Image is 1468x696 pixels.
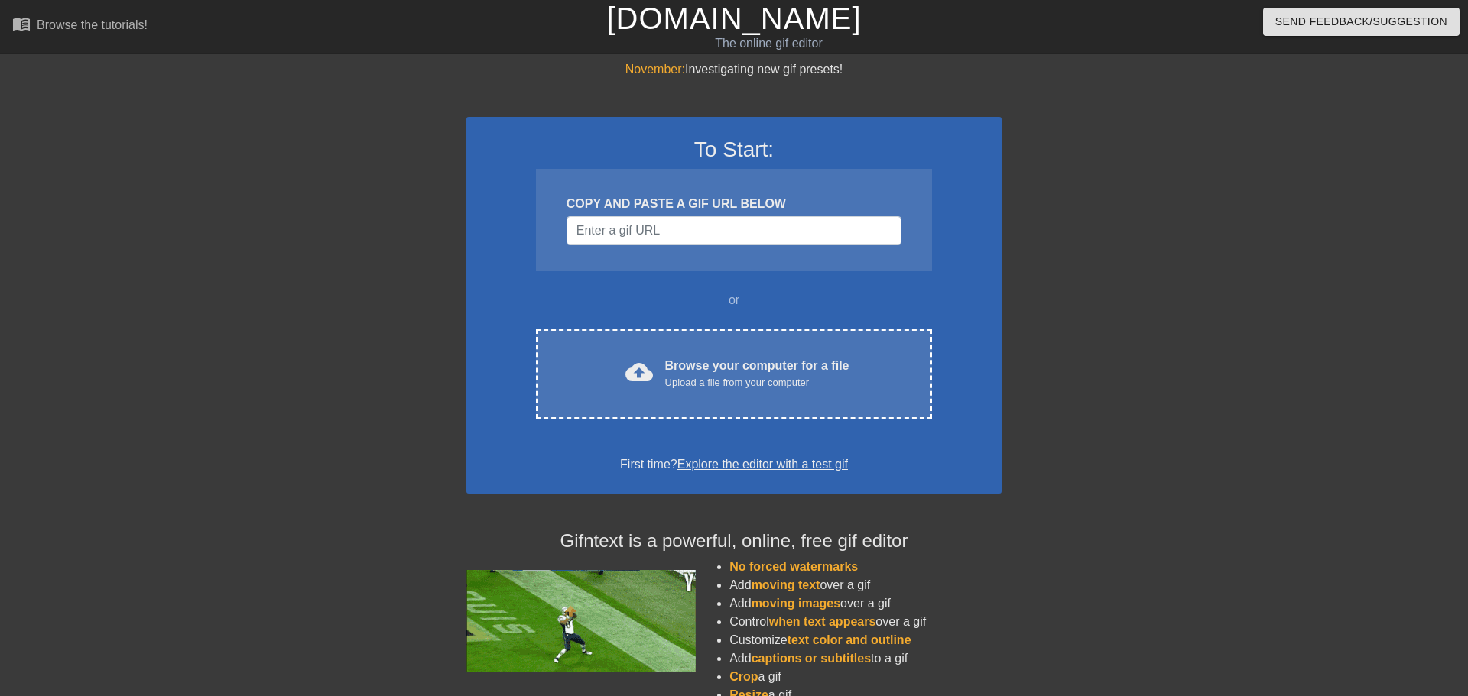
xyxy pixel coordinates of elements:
[567,195,901,213] div: COPY AND PASTE A GIF URL BELOW
[788,633,911,646] span: text color and outline
[1275,12,1447,31] span: Send Feedback/Suggestion
[1263,8,1460,36] button: Send Feedback/Suggestion
[12,15,31,33] span: menu_book
[567,216,901,245] input: Username
[769,615,876,628] span: when text appears
[12,15,148,38] a: Browse the tutorials!
[665,375,849,390] div: Upload a file from your computer
[625,63,685,76] span: November:
[729,594,1002,613] li: Add over a gif
[752,578,820,591] span: moving text
[729,668,1002,686] li: a gif
[466,570,696,672] img: football_small.gif
[606,2,861,35] a: [DOMAIN_NAME]
[729,576,1002,594] li: Add over a gif
[729,613,1002,631] li: Control over a gif
[752,597,840,610] span: moving images
[497,34,1041,53] div: The online gif editor
[506,291,962,309] div: or
[37,18,148,31] div: Browse the tutorials!
[729,560,858,573] span: No forced watermarks
[729,631,1002,649] li: Customize
[625,358,653,386] span: cloud_upload
[729,649,1002,668] li: Add to a gif
[486,455,982,474] div: First time?
[486,137,982,163] h3: To Start:
[729,670,758,683] span: Crop
[677,458,848,471] a: Explore the editor with a test gif
[466,530,1002,552] h4: Gifntext is a powerful, online, free gif editor
[466,60,1002,79] div: Investigating new gif presets!
[752,652,871,665] span: captions or subtitles
[665,357,849,390] div: Browse your computer for a file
